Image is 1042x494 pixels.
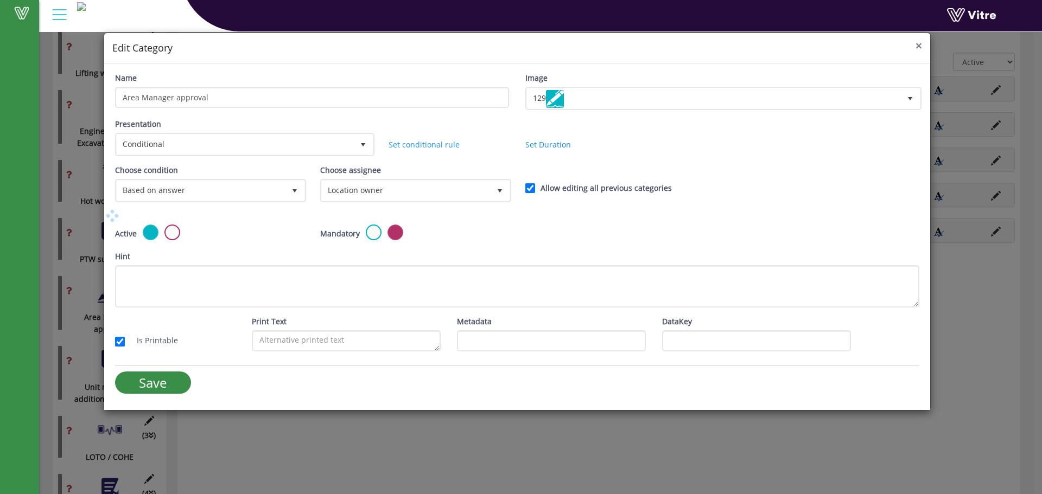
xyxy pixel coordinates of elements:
[115,228,137,240] label: Active
[527,88,900,108] span: 129
[252,316,287,328] label: Print Text
[546,90,564,108] img: WizardIcon129.png
[525,72,548,84] label: Image
[115,251,130,262] label: Hint
[457,316,492,328] label: Metadata
[115,371,191,394] input: Save
[112,41,922,55] h4: Edit Category
[353,134,373,154] span: select
[662,316,692,328] label: DataKey
[320,228,360,240] label: Mandatory
[322,181,490,200] span: Location owner
[389,139,460,150] a: Set conditional rule
[541,182,672,194] label: Allow editing all previous categories
[320,164,381,176] label: Choose assignee
[115,118,161,130] label: Presentation
[900,88,920,108] span: select
[490,181,510,200] span: select
[117,181,285,200] span: Based on answer
[916,38,922,53] span: ×
[115,164,178,176] label: Choose condition
[285,181,304,200] span: select
[916,40,922,52] button: Close
[115,72,137,84] label: Name
[525,139,571,150] a: Set Duration
[117,134,353,154] span: Conditional
[126,335,178,347] label: Is Printable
